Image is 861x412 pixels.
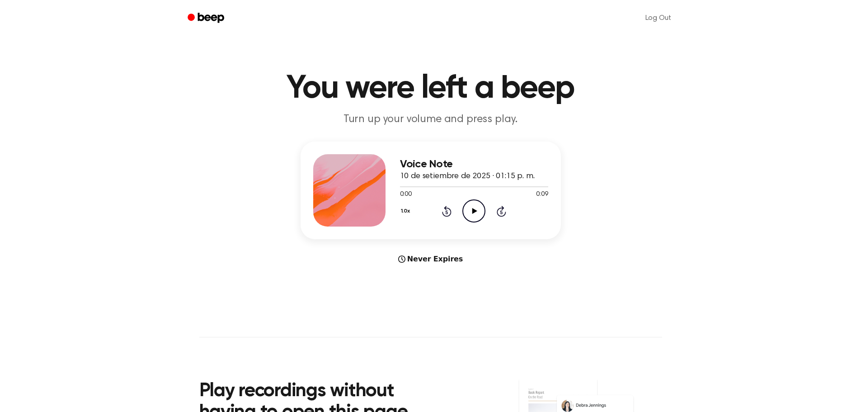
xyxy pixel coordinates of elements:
span: 0:00 [400,190,412,199]
h1: You were left a beep [199,72,662,105]
div: Never Expires [301,254,561,265]
button: 1.0x [400,204,414,219]
a: Log Out [636,7,680,29]
span: 10 de setiembre de 2025 · 01:15 p. m. [400,172,535,180]
p: Turn up your volume and press play. [257,112,604,127]
a: Beep [181,9,232,27]
span: 0:09 [536,190,548,199]
h3: Voice Note [400,158,548,170]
